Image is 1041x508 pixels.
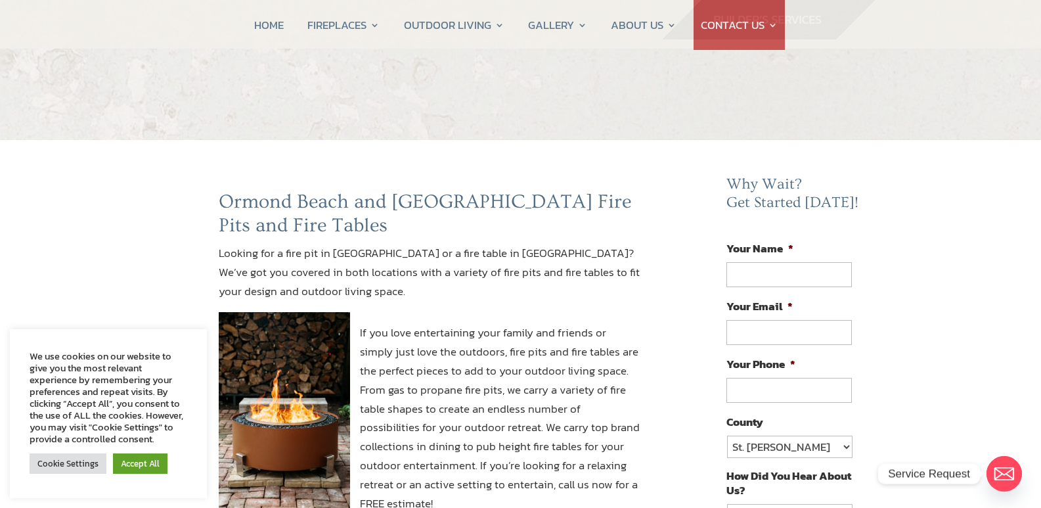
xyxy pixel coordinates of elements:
[219,244,640,312] p: Looking for a fire pit in [GEOGRAPHIC_DATA] or a fire table in [GEOGRAPHIC_DATA]? We’ve got you c...
[726,299,793,313] label: Your Email
[726,415,763,429] label: County
[726,175,862,218] h2: Why Wait? Get Started [DATE]!
[30,453,106,474] a: Cookie Settings
[30,350,187,445] div: We use cookies on our website to give you the most relevant experience by remembering your prefer...
[113,453,167,474] a: Accept All
[726,357,795,371] label: Your Phone
[219,190,640,244] h2: Ormond Beach and [GEOGRAPHIC_DATA] Fire Pits and Fire Tables
[726,469,851,497] label: How Did You Hear About Us?
[726,241,793,256] label: Your Name
[986,456,1022,492] a: Email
